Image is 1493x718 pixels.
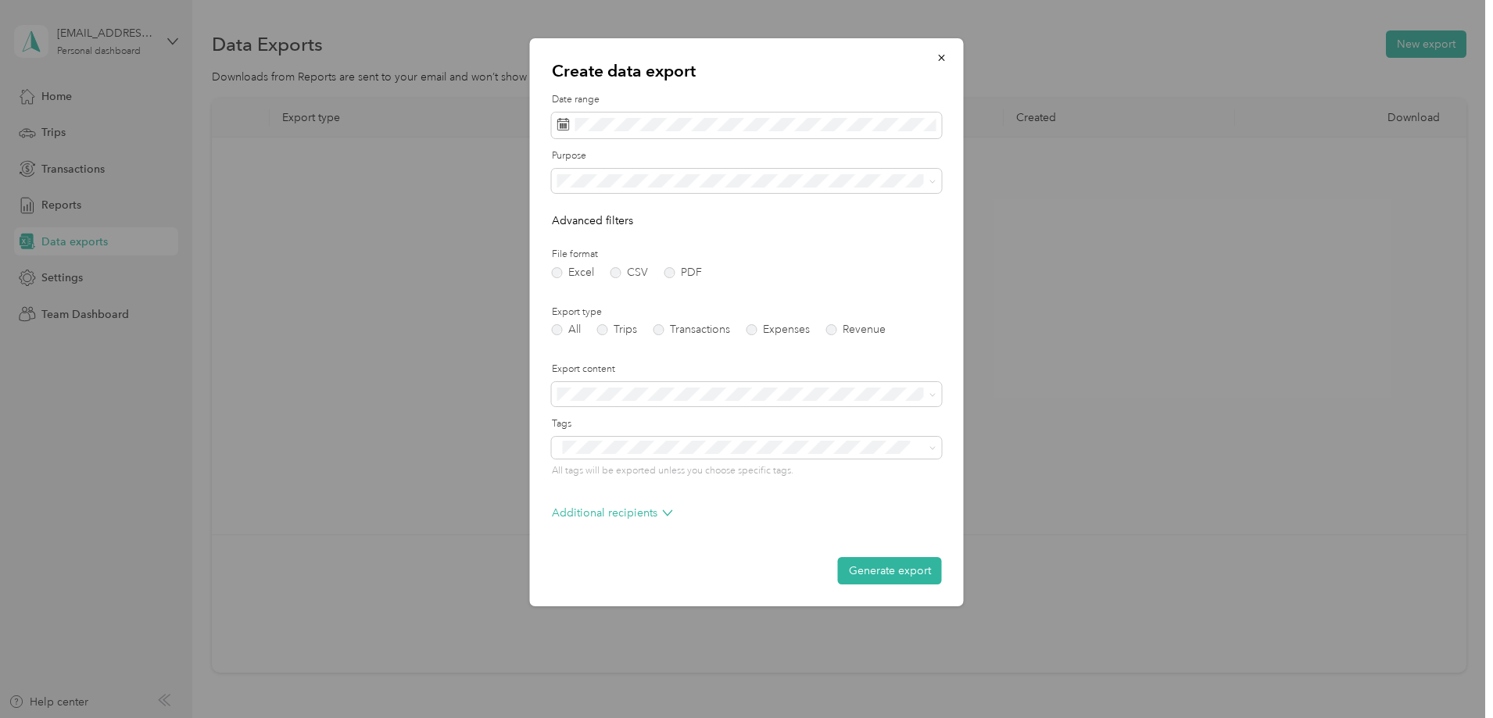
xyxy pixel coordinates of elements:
[552,417,942,431] label: Tags
[552,505,673,521] p: Additional recipients
[552,60,942,82] p: Create data export
[552,149,942,163] label: Purpose
[664,267,702,278] label: PDF
[552,248,942,262] label: File format
[610,267,648,278] label: CSV
[552,213,942,229] p: Advanced filters
[552,324,581,335] label: All
[826,324,886,335] label: Revenue
[653,324,730,335] label: Transactions
[552,464,942,478] p: All tags will be exported unless you choose specific tags.
[552,93,942,107] label: Date range
[746,324,810,335] label: Expenses
[552,363,942,377] label: Export content
[1405,630,1493,718] iframe: Everlance-gr Chat Button Frame
[552,305,942,320] label: Export type
[838,557,942,584] button: Generate export
[552,267,594,278] label: Excel
[597,324,637,335] label: Trips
